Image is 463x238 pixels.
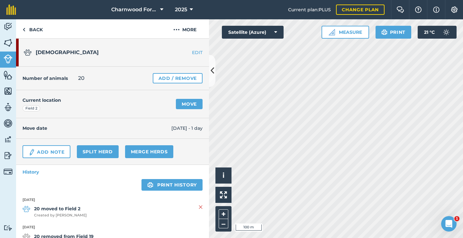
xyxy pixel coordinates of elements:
[322,26,369,39] button: Measure
[28,148,35,156] img: svg+xml;base64,PD94bWwgdmVyc2lvbj0iMS4wIiBlbmNvZGluZz0idXRmLTgiPz4KPCEtLSBHZW5lcmF0b3I6IEFkb2JlIE...
[111,6,158,14] span: Charnwood Forest Alpacas
[4,102,13,112] img: svg+xml;base64,PD94bWwgdmVyc2lvbj0iMS4wIiBlbmNvZGluZz0idXRmLTgiPz4KPCEtLSBHZW5lcmF0b3I6IEFkb2JlIE...
[23,224,203,230] strong: [DATE]
[147,181,153,189] img: svg+xml;base64,PHN2ZyB4bWxucz0iaHR0cDovL3d3dy53My5vcmcvMjAwMC9zdmciIHdpZHRoPSIxOSIgaGVpZ2h0PSIyNC...
[4,167,13,176] img: svg+xml;base64,PD94bWwgdmVyc2lvbj0iMS4wIiBlbmNvZGluZz0idXRmLTgiPz4KPCEtLSBHZW5lcmF0b3I6IEFkb2JlIE...
[161,19,209,38] button: More
[4,225,13,231] img: svg+xml;base64,PD94bWwgdmVyc2lvbj0iMS4wIiBlbmNvZGluZz0idXRmLTgiPz4KPCEtLSBHZW5lcmF0b3I6IEFkb2JlIE...
[220,191,227,198] img: Four arrows, one pointing top left, one top right, one bottom right and the last bottom left
[454,216,459,221] span: 1
[329,29,335,35] img: Ruler icon
[424,26,435,39] span: 21 ° C
[222,26,284,39] button: Satellite (Azure)
[141,179,203,191] a: Print history
[4,151,13,160] img: svg+xml;base64,PD94bWwgdmVyc2lvbj0iMS4wIiBlbmNvZGluZz0idXRmLTgiPz4KPCEtLSBHZW5lcmF0b3I6IEFkb2JlIE...
[4,86,13,96] img: svg+xml;base64,PHN2ZyB4bWxucz0iaHR0cDovL3d3dy53My5vcmcvMjAwMC9zdmciIHdpZHRoPSI1NiIgaGVpZ2h0PSI2MC...
[77,145,119,158] a: Split herd
[36,49,99,55] span: [DEMOGRAPHIC_DATA]
[23,75,68,82] h4: Number of animals
[23,145,70,158] a: Add Note
[34,213,87,218] span: Created by [PERSON_NAME]
[433,6,440,14] img: svg+xml;base64,PHN2ZyB4bWxucz0iaHR0cDovL3d3dy53My5vcmcvMjAwMC9zdmciIHdpZHRoPSIxNyIgaGVpZ2h0PSIxNy...
[219,219,228,228] button: –
[381,28,387,36] img: svg+xml;base64,PHN2ZyB4bWxucz0iaHR0cDovL3d3dy53My5vcmcvMjAwMC9zdmciIHdpZHRoPSIxOSIgaGVpZ2h0PSIyNC...
[418,26,457,39] button: 21 °C
[4,119,13,128] img: svg+xml;base64,PD94bWwgdmVyc2lvbj0iMS4wIiBlbmNvZGluZz0idXRmLTgiPz4KPCEtLSBHZW5lcmF0b3I6IEFkb2JlIE...
[24,49,32,56] img: svg+xml;base64,PD94bWwgdmVyc2lvbj0iMS4wIiBlbmNvZGluZz0idXRmLTgiPz4KPCEtLSBHZW5lcmF0b3I6IEFkb2JlIE...
[4,70,13,80] img: svg+xml;base64,PHN2ZyB4bWxucz0iaHR0cDovL3d3dy53My5vcmcvMjAwMC9zdmciIHdpZHRoPSI1NiIgaGVpZ2h0PSI2MC...
[168,49,209,56] a: EDIT
[125,145,174,158] a: Merge Herds
[173,26,180,33] img: svg+xml;base64,PHN2ZyB4bWxucz0iaHR0cDovL3d3dy53My5vcmcvMjAwMC9zdmciIHdpZHRoPSIyMCIgaGVpZ2h0PSIyNC...
[23,125,171,132] h4: Move date
[175,6,187,14] span: 2025
[4,54,13,63] img: svg+xml;base64,PD94bWwgdmVyc2lvbj0iMS4wIiBlbmNvZGluZz0idXRmLTgiPz4KPCEtLSBHZW5lcmF0b3I6IEFkb2JlIE...
[222,171,224,179] span: i
[288,6,331,13] span: Current plan : PLUS
[215,167,232,184] button: i
[34,205,87,212] strong: 20 moved to Field 2
[16,19,49,38] a: Back
[23,26,25,33] img: svg+xml;base64,PHN2ZyB4bWxucz0iaHR0cDovL3d3dy53My5vcmcvMjAwMC9zdmciIHdpZHRoPSI5IiBoZWlnaHQ9IjI0Ii...
[23,105,40,112] div: Field 2
[6,5,16,15] img: fieldmargin Logo
[23,97,61,104] h4: Current location
[199,203,203,211] img: svg+xml;base64,PHN2ZyB4bWxucz0iaHR0cDovL3d3dy53My5vcmcvMjAwMC9zdmciIHdpZHRoPSIyMiIgaGVpZ2h0PSIzMC...
[450,6,458,13] img: A cog icon
[176,99,203,109] a: Move
[376,26,412,39] button: Print
[171,125,203,132] span: [DATE] - 1 day
[440,26,453,39] img: svg+xml;base64,PD94bWwgdmVyc2lvbj0iMS4wIiBlbmNvZGluZz0idXRmLTgiPz4KPCEtLSBHZW5lcmF0b3I6IEFkb2JlIE...
[396,6,404,13] img: Two speech bubbles overlapping with the left bubble in the forefront
[219,209,228,219] button: +
[441,216,457,232] iframe: Intercom live chat
[78,74,85,82] span: 20
[153,73,203,83] a: Add / Remove
[4,22,13,32] img: svg+xml;base64,PD94bWwgdmVyc2lvbj0iMS4wIiBlbmNvZGluZz0idXRmLTgiPz4KPCEtLSBHZW5lcmF0b3I6IEFkb2JlIE...
[23,205,30,213] img: svg+xml;base64,PD94bWwgdmVyc2lvbj0iMS4wIiBlbmNvZGluZz0idXRmLTgiPz4KPCEtLSBHZW5lcmF0b3I6IEFkb2JlIE...
[4,135,13,144] img: svg+xml;base64,PD94bWwgdmVyc2lvbj0iMS4wIiBlbmNvZGluZz0idXRmLTgiPz4KPCEtLSBHZW5lcmF0b3I6IEFkb2JlIE...
[414,6,422,13] img: A question mark icon
[16,165,209,179] a: History
[23,197,203,203] strong: [DATE]
[336,5,385,15] a: Change plan
[4,38,13,48] img: svg+xml;base64,PHN2ZyB4bWxucz0iaHR0cDovL3d3dy53My5vcmcvMjAwMC9zdmciIHdpZHRoPSI1NiIgaGVpZ2h0PSI2MC...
